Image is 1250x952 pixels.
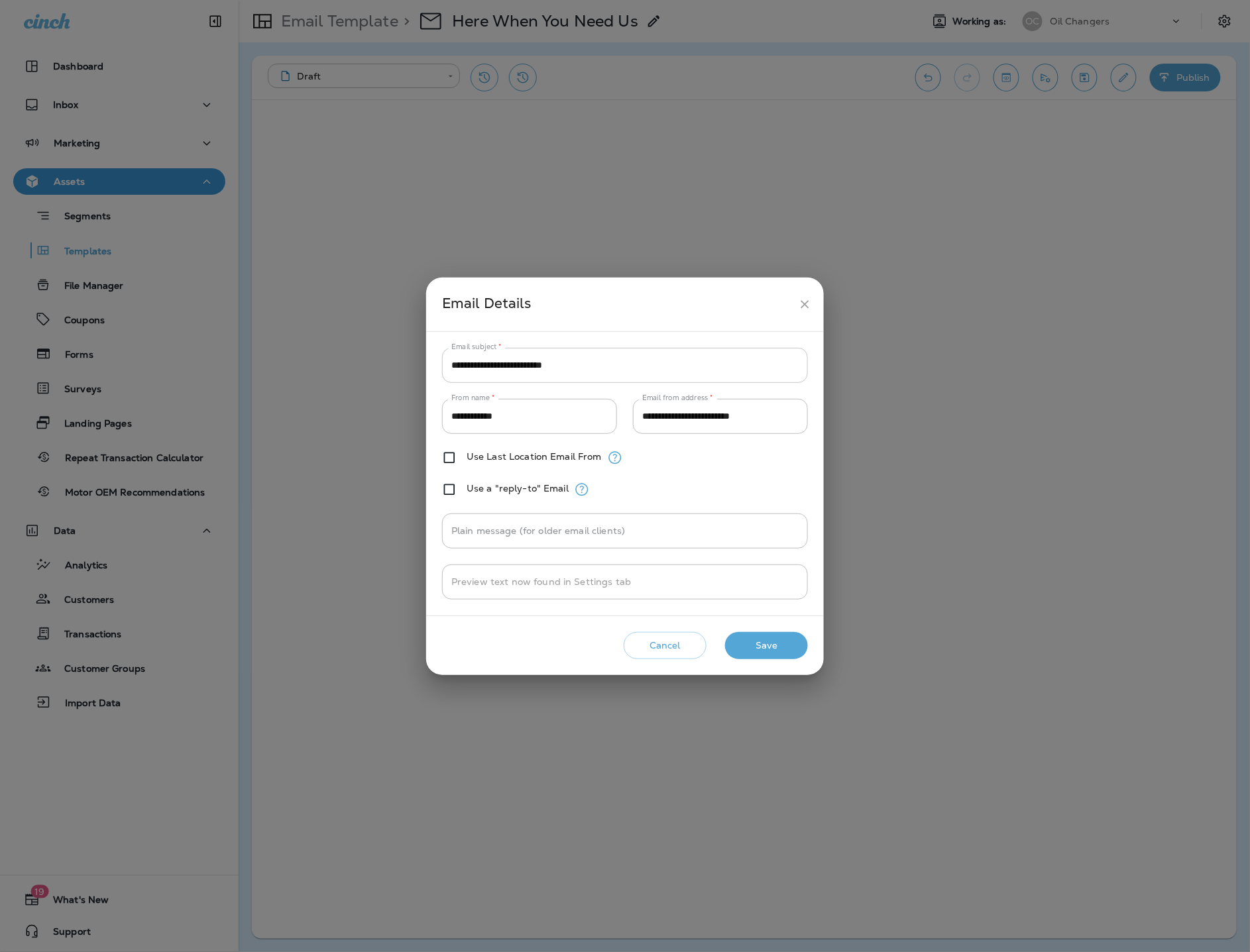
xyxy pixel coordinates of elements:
[451,342,502,352] label: Email subject
[793,292,817,317] button: close
[624,632,707,659] button: Cancel
[725,632,808,659] button: Save
[451,393,495,403] label: From name
[467,451,602,462] label: Use Last Location Email From
[442,292,793,317] div: Email Details
[642,393,713,403] label: Email from address
[467,483,569,494] label: Use a "reply-to" Email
